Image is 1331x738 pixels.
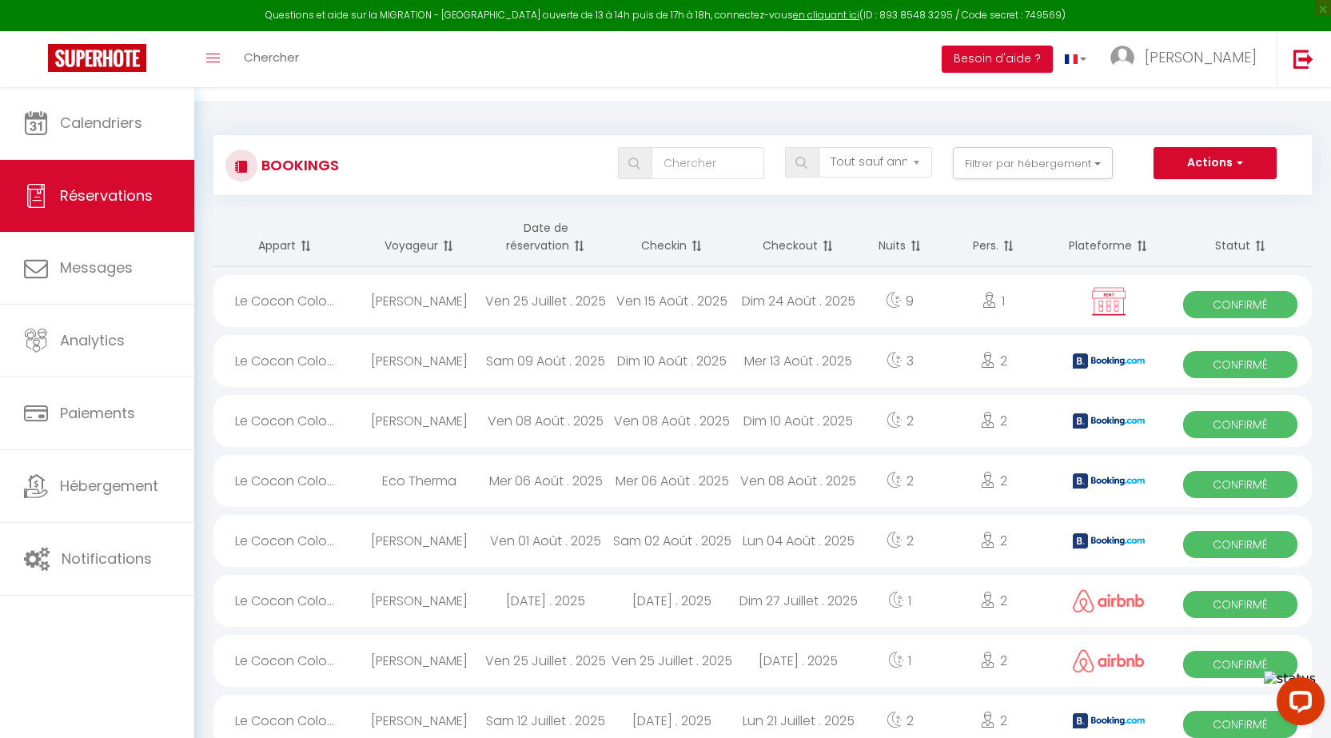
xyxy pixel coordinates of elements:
[1169,207,1312,267] th: Sort by status
[953,147,1113,179] button: Filtrer par hébergement
[60,257,133,277] span: Messages
[652,147,764,179] input: Chercher
[862,207,938,267] th: Sort by nights
[60,113,142,133] span: Calendriers
[609,207,735,267] th: Sort by checkin
[483,207,609,267] th: Sort by booking date
[213,207,357,267] th: Sort by rentals
[1145,47,1257,67] span: [PERSON_NAME]
[735,207,862,267] th: Sort by checkout
[938,207,1048,267] th: Sort by people
[942,46,1053,73] button: Besoin d'aide ?
[1110,46,1134,70] img: ...
[60,403,135,423] span: Paiements
[1154,147,1277,179] button: Actions
[257,147,339,183] h3: Bookings
[1098,31,1277,87] a: ... [PERSON_NAME]
[60,330,125,350] span: Analytics
[232,31,311,87] a: Chercher
[244,49,299,66] span: Chercher
[357,207,483,267] th: Sort by guest
[1264,671,1331,738] iframe: LiveChat chat widget
[62,549,152,568] span: Notifications
[48,44,146,72] img: Super Booking
[1048,207,1169,267] th: Sort by channel
[793,8,859,22] a: en cliquant ici
[60,476,158,496] span: Hébergement
[60,185,153,205] span: Réservations
[1293,49,1313,69] img: logout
